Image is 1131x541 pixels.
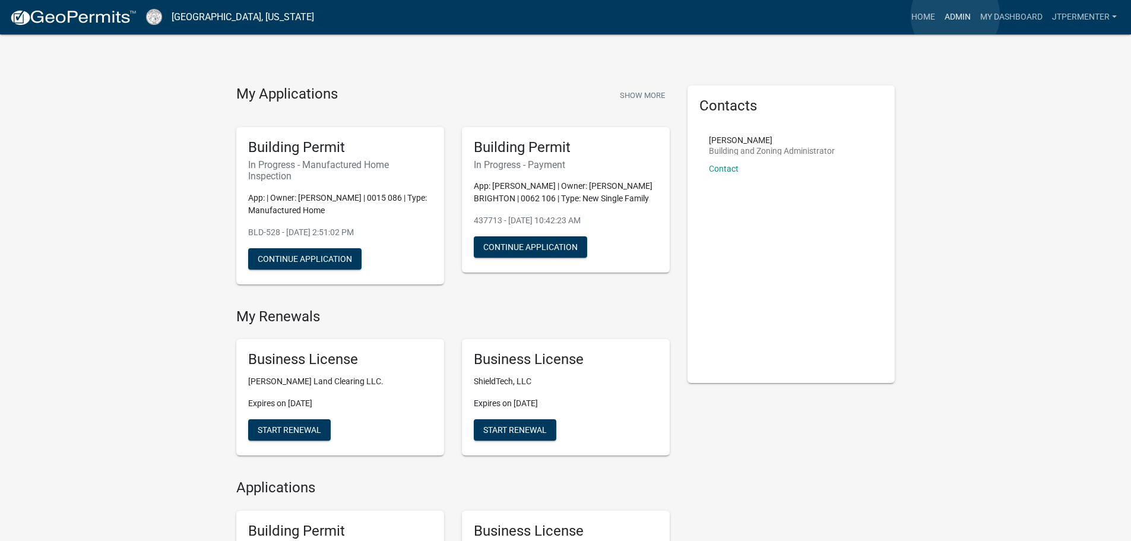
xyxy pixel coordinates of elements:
button: Show More [615,86,670,105]
a: My Dashboard [975,6,1047,29]
h4: Applications [236,479,670,496]
p: [PERSON_NAME] [709,136,835,144]
wm-registration-list-section: My Renewals [236,308,670,466]
p: ShieldTech, LLC [474,375,658,388]
p: Expires on [DATE] [474,397,658,410]
a: jtpermenter [1047,6,1122,29]
h4: My Renewals [236,308,670,325]
h5: Business License [474,523,658,540]
span: Start Renewal [258,425,321,435]
h5: Business License [248,351,432,368]
h5: Building Permit [474,139,658,156]
p: BLD-528 - [DATE] 2:51:02 PM [248,226,432,239]
h4: My Applications [236,86,338,103]
h5: Business License [474,351,658,368]
a: Contact [709,164,739,173]
p: App: [PERSON_NAME] | Owner: [PERSON_NAME] BRIGHTON | 0062 106 | Type: New Single Family [474,180,658,205]
h5: Building Permit [248,523,432,540]
p: 437713 - [DATE] 10:42:23 AM [474,214,658,227]
img: Cook County, Georgia [146,9,162,25]
span: Start Renewal [483,425,547,435]
button: Start Renewal [248,419,331,441]
button: Start Renewal [474,419,556,441]
p: [PERSON_NAME] Land Clearing LLC. [248,375,432,388]
h5: Contacts [699,97,883,115]
a: Home [907,6,940,29]
button: Continue Application [248,248,362,270]
h6: In Progress - Manufactured Home Inspection [248,159,432,182]
h5: Building Permit [248,139,432,156]
p: Building and Zoning Administrator [709,147,835,155]
button: Continue Application [474,236,587,258]
p: Expires on [DATE] [248,397,432,410]
a: [GEOGRAPHIC_DATA], [US_STATE] [172,7,314,27]
a: Admin [940,6,975,29]
p: App: | Owner: [PERSON_NAME] | 0015 086 | Type: Manufactured Home [248,192,432,217]
h6: In Progress - Payment [474,159,658,170]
